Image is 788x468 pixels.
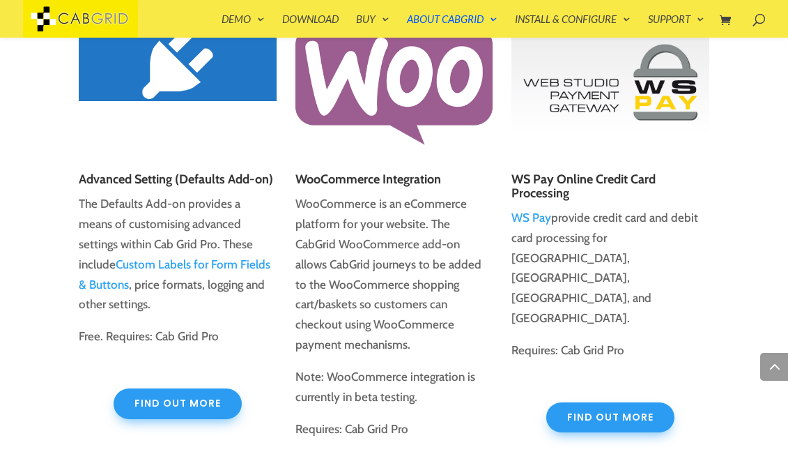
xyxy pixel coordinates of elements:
[79,257,270,292] a: Custom Labels for Form Fields & Buttons
[295,172,441,187] span: WooCommerce Integration
[295,419,493,451] p: Requires: Cab Grid Pro
[295,367,493,419] p: Note: WooCommerce integration is currently in beta testing.
[356,14,389,38] a: Buy
[282,14,339,38] a: Download
[114,388,242,419] a: Find out more
[546,402,674,433] a: Find out more
[295,194,493,367] p: WooCommerce is an eCommerce platform for your website. The CabGrid WooCommerce add-on allows CabG...
[79,329,219,343] span: Free. Requires: Cab Grid Pro
[79,197,253,271] span: The Defaults Add-on provides a means of customising advanced settings within Cab Grid Pro. These ...
[511,211,551,225] a: WS Pay
[79,278,265,312] span: , price formats, logging and other settings.
[511,343,624,357] span: Requires: Cab Grid Pro
[511,172,656,201] span: WS Pay Online Credit Card Processing
[648,14,704,38] a: Support
[407,14,497,38] a: About CabGrid
[23,10,138,24] a: CabGrid Taxi Plugin
[511,211,698,326] span: provide credit card and debit card processing for [GEOGRAPHIC_DATA], [GEOGRAPHIC_DATA], [GEOGRAPH...
[222,14,265,38] a: Demo
[515,14,631,38] a: Install & Configure
[79,172,273,187] span: Advanced Setting (Defaults Add-on)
